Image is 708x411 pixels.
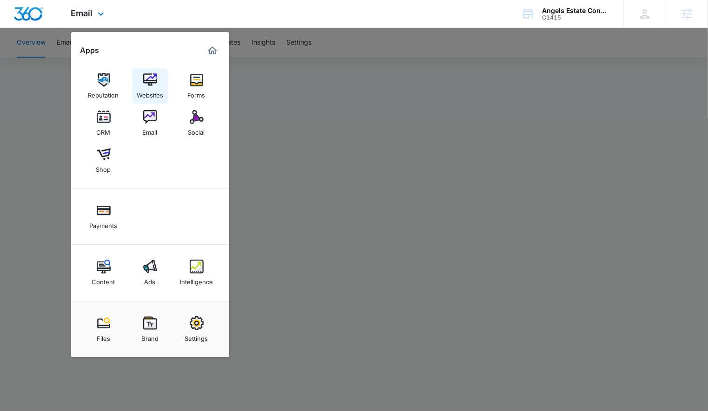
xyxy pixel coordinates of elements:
[137,87,163,99] div: Websites
[86,143,121,178] a: Shop
[185,330,208,342] div: Settings
[88,87,119,99] div: Reputation
[90,217,118,229] div: Payments
[71,8,93,18] span: Email
[132,68,168,104] a: Websites
[86,68,121,104] a: Reputation
[92,274,115,286] div: Content
[179,312,214,347] a: Settings
[96,161,111,173] div: Shop
[542,14,610,21] div: account id
[86,199,121,234] a: Payments
[179,105,214,141] a: Social
[141,330,159,342] div: Brand
[542,7,610,14] div: account name
[86,255,121,290] a: Content
[188,124,205,136] div: Social
[86,312,121,347] a: Files
[143,124,158,136] div: Email
[80,46,99,55] h2: Apps
[86,105,121,141] a: CRM
[97,330,110,342] div: Files
[188,87,205,99] div: Forms
[97,124,111,136] div: CRM
[132,105,168,141] a: Email
[132,312,168,347] a: Brand
[179,255,214,290] a: Intelligence
[145,274,156,286] div: Ads
[179,68,214,104] a: Forms
[132,255,168,290] a: Ads
[205,43,220,58] a: Marketing 360® Dashboard
[180,274,213,286] div: Intelligence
